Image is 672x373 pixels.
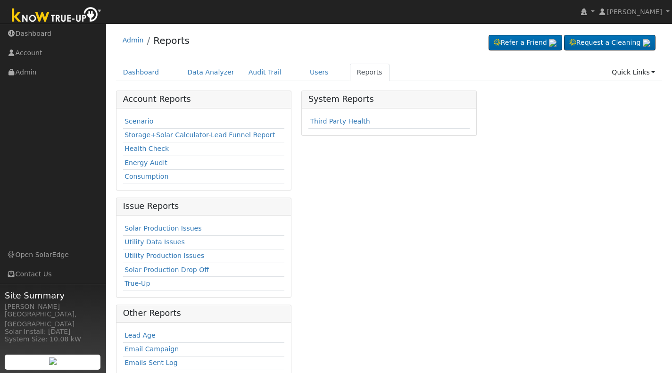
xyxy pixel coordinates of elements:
a: True-Up [124,280,150,287]
div: System Size: 10.08 kW [5,334,101,344]
a: Energy Audit [124,159,167,166]
img: retrieve [643,39,650,47]
img: Know True-Up [7,5,106,26]
a: Data Analyzer [180,64,241,81]
div: Solar Install: [DATE] [5,327,101,337]
span: [PERSON_NAME] [607,8,662,16]
a: Users [303,64,336,81]
a: Dashboard [116,64,166,81]
a: Reports [350,64,390,81]
a: Storage+Solar Calculator [124,131,208,139]
h5: Issue Reports [123,201,284,211]
a: Solar Production Issues [124,224,201,232]
h5: Account Reports [123,94,284,104]
a: Lead Funnel Report [211,131,275,139]
a: Emails Sent Log [124,359,178,366]
a: Utility Production Issues [124,252,204,259]
a: Admin [123,36,144,44]
div: [GEOGRAPHIC_DATA], [GEOGRAPHIC_DATA] [5,309,101,329]
img: retrieve [549,39,556,47]
span: Site Summary [5,289,101,302]
a: Request a Cleaning [564,35,655,51]
a: Email Campaign [124,345,179,353]
a: Consumption [124,173,168,180]
a: Solar Production Drop Off [124,266,209,274]
img: retrieve [49,357,57,365]
div: [PERSON_NAME] [5,302,101,312]
td: - [123,128,284,142]
a: Audit Trail [241,64,289,81]
a: Scenario [124,117,153,125]
a: Third Party Health [310,117,370,125]
a: Health Check [124,145,169,152]
a: Quick Links [605,64,662,81]
h5: System Reports [308,94,470,104]
a: Reports [153,35,190,46]
h5: Other Reports [123,308,284,318]
a: Utility Data Issues [124,238,185,246]
a: Lead Age [124,332,156,339]
a: Refer a Friend [489,35,562,51]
